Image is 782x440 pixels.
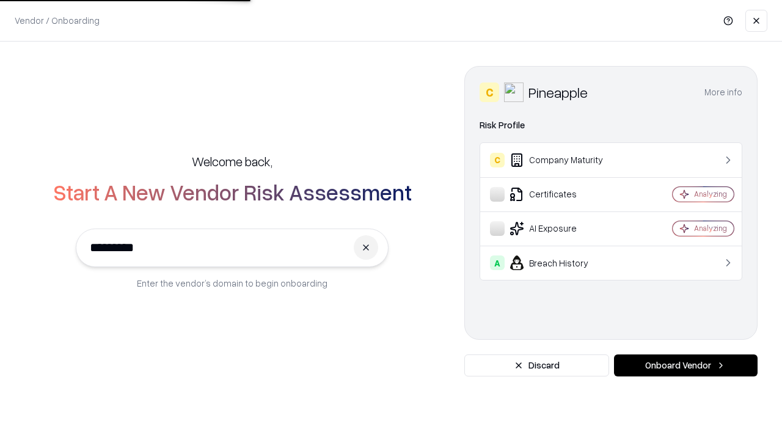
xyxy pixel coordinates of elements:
[490,221,636,236] div: AI Exposure
[490,255,636,270] div: Breach History
[614,354,758,376] button: Onboard Vendor
[704,81,742,103] button: More info
[137,277,327,290] p: Enter the vendor’s domain to begin onboarding
[480,118,742,133] div: Risk Profile
[53,180,412,204] h2: Start A New Vendor Risk Assessment
[192,153,272,170] h5: Welcome back,
[504,82,524,102] img: Pineapple
[490,187,636,202] div: Certificates
[15,14,100,27] p: Vendor / Onboarding
[480,82,499,102] div: C
[490,153,636,167] div: Company Maturity
[528,82,588,102] div: Pineapple
[694,223,727,233] div: Analyzing
[490,153,505,167] div: C
[694,189,727,199] div: Analyzing
[490,255,505,270] div: A
[464,354,609,376] button: Discard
